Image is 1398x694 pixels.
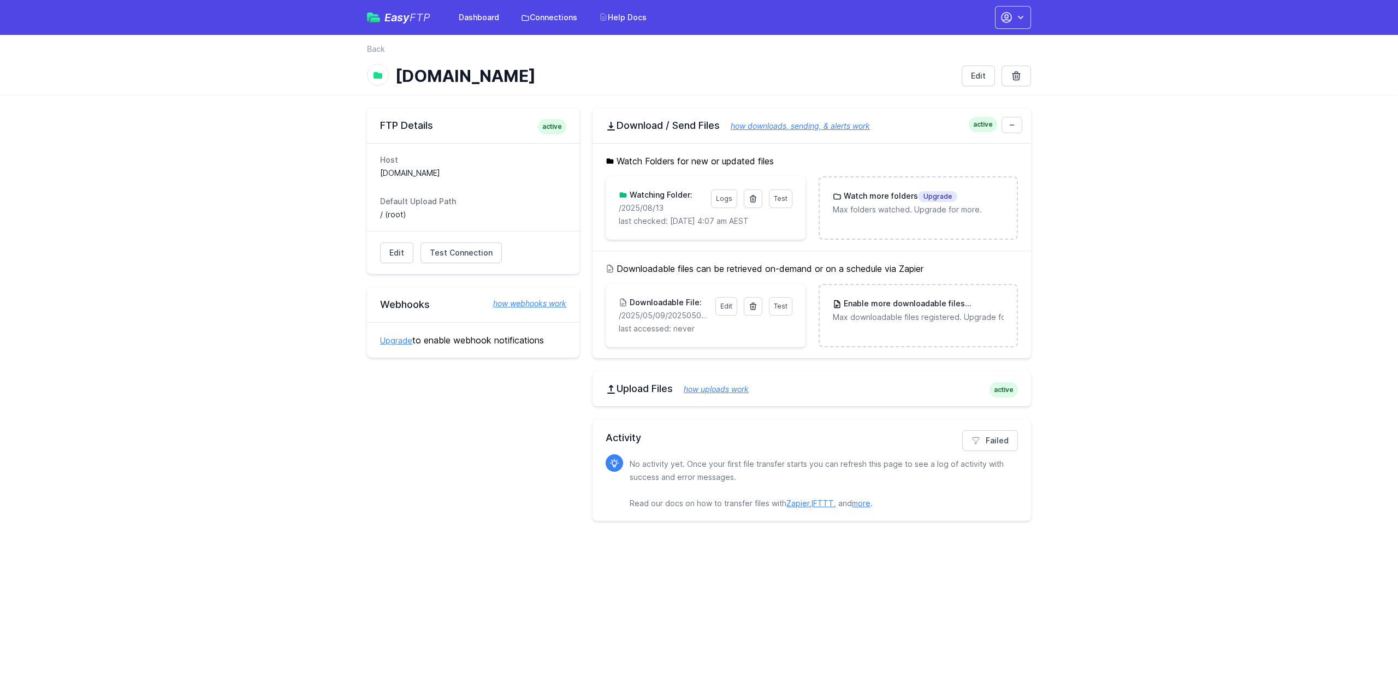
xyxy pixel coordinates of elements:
[380,196,566,207] dt: Default Upload Path
[380,209,566,220] dd: / (root)
[918,191,957,202] span: Upgrade
[606,155,1018,168] h5: Watch Folders for new or updated files
[786,499,809,508] a: Zapier
[384,12,430,23] span: Easy
[962,430,1018,451] a: Failed
[627,297,702,308] h3: Downloadable File:
[380,242,413,263] a: Edit
[969,117,997,132] span: active
[367,322,579,358] div: to enable webhook notifications
[711,189,737,208] a: Logs
[593,8,653,27] a: Help Docs
[452,8,506,27] a: Dashboard
[395,66,953,86] h1: [DOMAIN_NAME]
[430,247,493,258] span: Test Connection
[619,323,792,334] p: last accessed: never
[606,382,1018,395] h2: Upload Files
[820,177,1017,228] a: Watch more foldersUpgrade Max folders watched. Upgrade for more.
[833,204,1004,215] p: Max folders watched. Upgrade for more.
[990,382,1018,398] span: active
[367,44,1031,61] nav: Breadcrumb
[619,216,792,227] p: last checked: [DATE] 4:07 am AEST
[842,298,1004,310] h3: Enable more downloadable files
[774,194,787,203] span: Test
[380,119,566,132] h2: FTP Details
[627,189,692,200] h3: Watching Folder:
[619,310,708,321] p: /2025/05/09/20250509171559_inbound_0422652309_0756011820.mp3
[811,499,834,508] a: IFTTT
[367,44,385,55] a: Back
[367,12,430,23] a: EasyFTP
[538,119,566,134] span: active
[774,302,787,310] span: Test
[380,298,566,311] h2: Webhooks
[965,299,1004,310] span: Upgrade
[380,168,566,179] dd: [DOMAIN_NAME]
[380,336,412,345] a: Upgrade
[367,13,380,22] img: easyftp_logo.png
[606,119,1018,132] h2: Download / Send Files
[720,121,870,131] a: how downloads, sending, & alerts work
[715,297,737,316] a: Edit
[842,191,957,202] h3: Watch more folders
[820,285,1017,336] a: Enable more downloadable filesUpgrade Max downloadable files registered. Upgrade for more.
[630,458,1009,510] p: No activity yet. Once your first file transfer starts you can refresh this page to see a log of a...
[514,8,584,27] a: Connections
[962,66,995,86] a: Edit
[833,312,1004,323] p: Max downloadable files registered. Upgrade for more.
[420,242,502,263] a: Test Connection
[769,297,792,316] a: Test
[769,189,792,208] a: Test
[410,11,430,24] span: FTP
[482,298,566,309] a: how webhooks work
[619,203,704,213] p: /2025/08/13
[606,430,1018,446] h2: Activity
[606,262,1018,275] h5: Downloadable files can be retrieved on-demand or on a schedule via Zapier
[852,499,870,508] a: more
[673,384,749,394] a: how uploads work
[380,155,566,165] dt: Host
